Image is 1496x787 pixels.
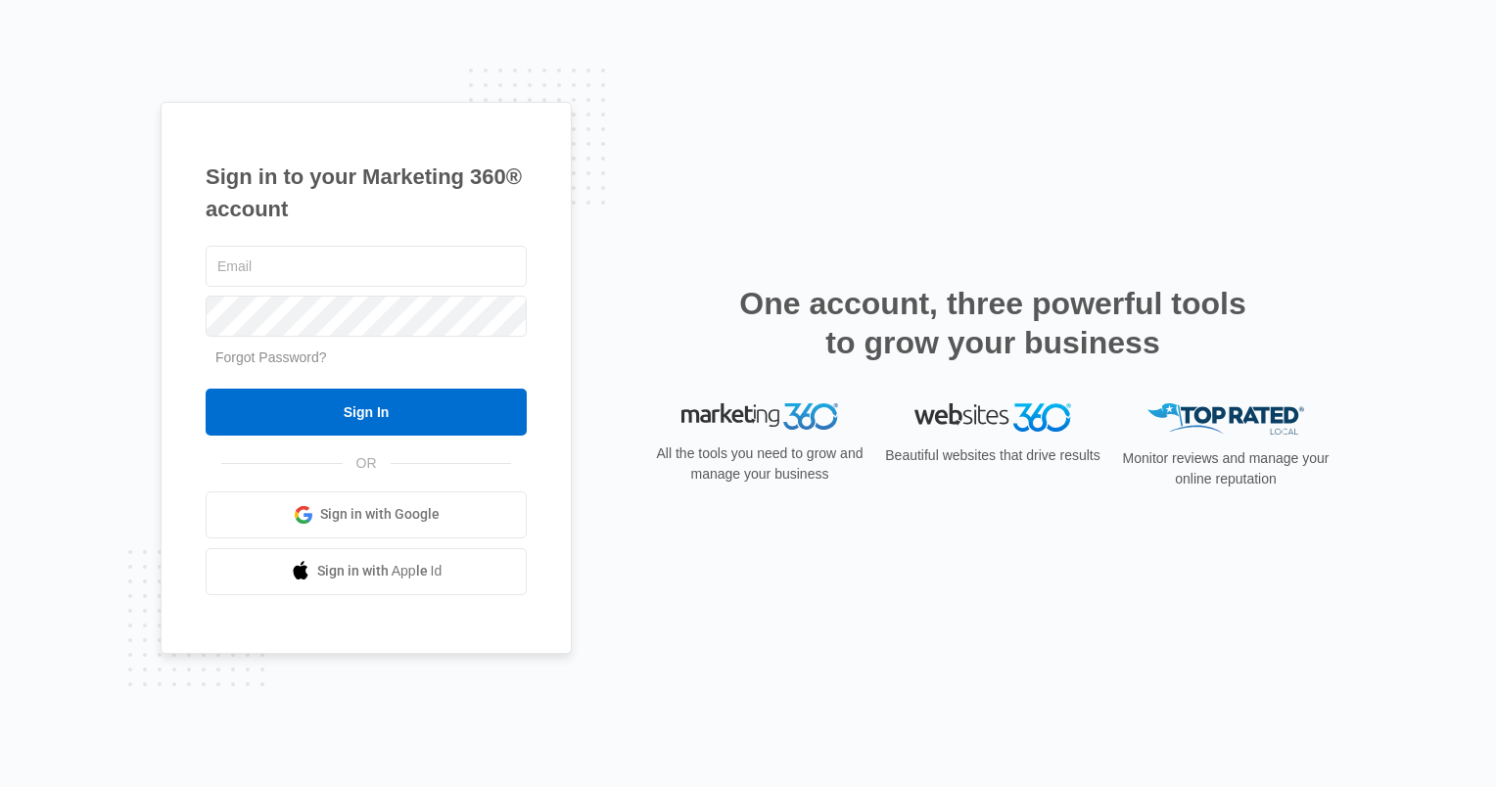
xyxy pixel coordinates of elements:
[681,403,838,431] img: Marketing 360
[206,389,527,436] input: Sign In
[206,491,527,538] a: Sign in with Google
[1116,448,1335,489] p: Monitor reviews and manage your online reputation
[215,349,327,365] a: Forgot Password?
[206,548,527,595] a: Sign in with Apple Id
[206,246,527,287] input: Email
[1147,403,1304,436] img: Top Rated Local
[733,284,1252,362] h2: One account, three powerful tools to grow your business
[883,445,1102,466] p: Beautiful websites that drive results
[650,443,869,485] p: All the tools you need to grow and manage your business
[206,161,527,225] h1: Sign in to your Marketing 360® account
[914,403,1071,432] img: Websites 360
[320,504,440,525] span: Sign in with Google
[343,453,391,474] span: OR
[317,561,443,581] span: Sign in with Apple Id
